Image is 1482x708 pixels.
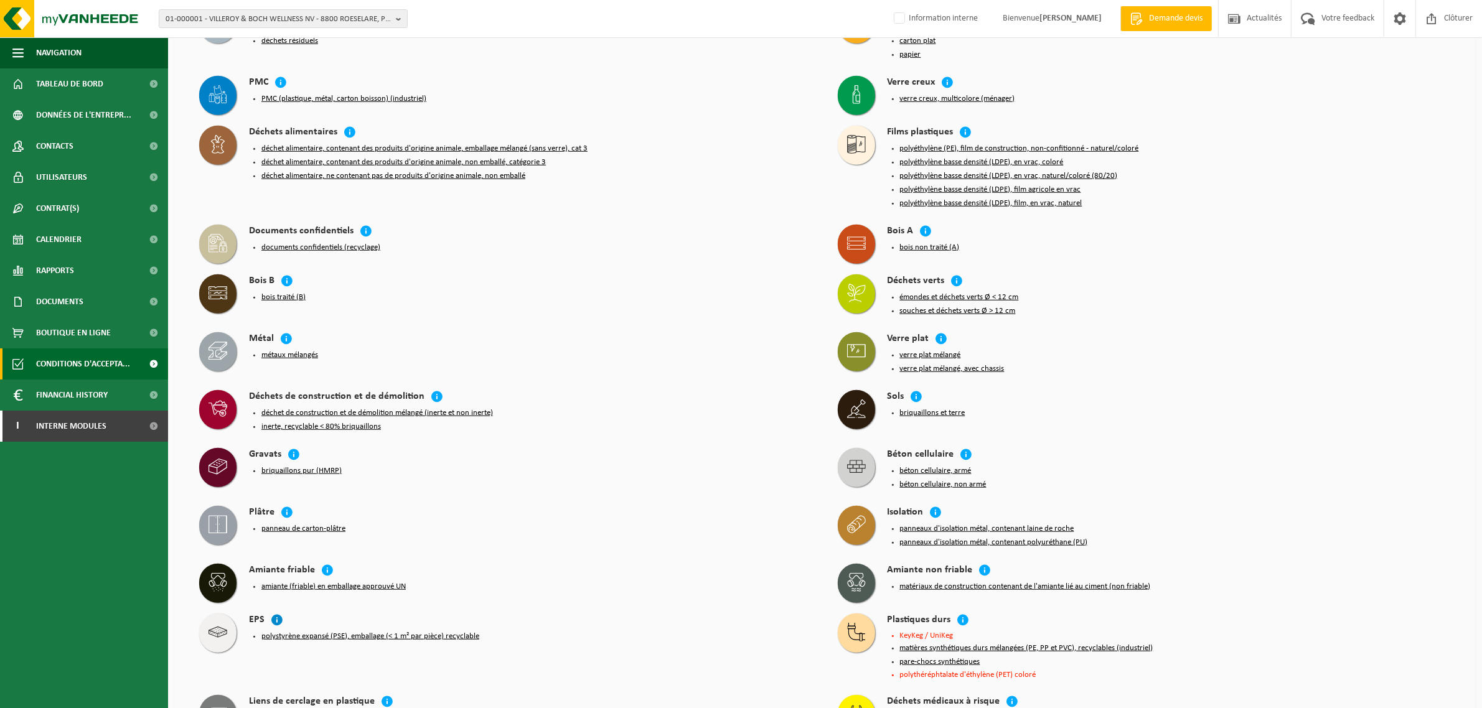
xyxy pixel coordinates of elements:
[261,582,406,592] button: amiante (friable) en emballage approuvé UN
[36,255,74,286] span: Rapports
[900,657,980,667] button: pare-chocs synthétiques
[900,631,1452,640] li: KeyKeg / UniKeg
[900,364,1005,374] button: verre plat mélangé, avec chassis
[888,332,929,347] h4: Verre plat
[36,411,106,442] span: Interne modules
[261,422,381,432] button: inerte, recyclable < 80% briquaillons
[900,157,1064,167] button: polyéthylène basse densité (LDPE), en vrac, coloré
[891,9,978,28] label: Information interne
[900,538,1088,547] button: panneaux d'isolation métal, contenant polyuréthane (PU)
[249,448,281,462] h4: Gravats
[900,50,921,60] button: papier
[36,37,82,68] span: Navigation
[900,350,961,360] button: verre plat mélangé
[900,408,965,418] button: briquaillons et terre
[1120,6,1212,31] a: Demande devis
[888,564,973,578] h4: Amiante non friable
[888,225,914,239] h4: Bois A
[249,506,274,520] h4: Plâtre
[261,157,546,167] button: déchet alimentaire, contenant des produits d'origine animale, non emballé, catégorie 3
[261,243,380,253] button: documents confidentiels (recyclage)
[900,480,987,490] button: béton cellulaire, non armé
[900,466,972,476] button: béton cellulaire, armé
[249,76,268,90] h4: PMC
[900,185,1081,195] button: polyéthylène basse densité (LDPE), film agricole en vrac
[249,390,424,404] h4: Déchets de construction et de démolition
[36,380,108,411] span: Financial History
[249,564,315,578] h4: Amiante friable
[261,466,342,476] button: briquaillons pur (HMRP)
[36,348,130,380] span: Conditions d'accepta...
[900,524,1074,534] button: panneaux d'isolation métal, contenant laine de roche
[261,631,479,641] button: polystyrène expansé (PSE), emballage (< 1 m² par pièce) recyclable
[888,448,954,462] h4: Béton cellulaire
[261,408,493,418] button: déchet de construction et de démolition mélangé (inerte et non inerte)
[900,292,1019,302] button: émondes et déchets verts Ø < 12 cm
[166,10,391,29] span: 01-000001 - VILLEROY & BOCH WELLNESS NV - 8800 ROESELARE, POPULIERSTRAAT 1
[249,225,354,239] h4: Documents confidentiels
[261,94,426,104] button: PMC (plastique, métal, carton boisson) (industriel)
[900,643,1153,653] button: matières synthétiques durs mélangées (PE, PP et PVC), recyclables (industriel)
[36,224,82,255] span: Calendrier
[888,390,904,404] h4: Sols
[36,162,87,193] span: Utilisateurs
[888,506,924,520] h4: Isolation
[261,171,525,181] button: déchet alimentaire, ne contenant pas de produits d'origine animale, non emballé
[900,144,1139,154] button: polyéthylène (PE), film de construction, non-confitionné - naturel/coloré
[1146,12,1206,25] span: Demande devis
[888,274,945,289] h4: Déchets verts
[36,317,111,348] span: Boutique en ligne
[249,332,274,347] h4: Métal
[888,613,951,628] h4: Plastiques durs
[12,411,24,442] span: I
[900,36,936,46] button: carton plat
[900,243,960,253] button: bois non traité (A)
[36,193,79,224] span: Contrat(s)
[1039,14,1102,23] strong: [PERSON_NAME]
[900,171,1118,181] button: polyéthylène basse densité (LDPE), en vrac, naturel/coloré (80/20)
[900,94,1015,104] button: verre creux, multicolore (ménager)
[36,68,103,100] span: Tableau de bord
[36,131,73,162] span: Contacts
[900,582,1151,592] button: matériaux de construction contenant de l'amiante lié au ciment (non friable)
[261,36,318,46] button: déchets résiduels
[36,100,131,131] span: Données de l'entrepr...
[249,126,337,140] h4: Déchets alimentaires
[159,9,408,28] button: 01-000001 - VILLEROY & BOCH WELLNESS NV - 8800 ROESELARE, POPULIERSTRAAT 1
[249,613,265,628] h4: EPS
[900,198,1082,208] button: polyéthylène basse densité (LDPE), film, en vrac, naturel
[261,350,318,360] button: métaux mélangés
[900,306,1016,316] button: souches et déchets verts Ø > 12 cm
[249,274,274,289] h4: Bois B
[888,126,954,140] h4: Films plastiques
[36,286,83,317] span: Documents
[261,144,588,154] button: déchet alimentaire, contenant des produits d'origine animale, emballage mélangé (sans verre), cat 3
[261,292,306,302] button: bois traité (B)
[900,671,1452,679] li: polythéréphtalate d'éthylène (PET) coloré
[261,524,345,534] button: panneau de carton-plâtre
[888,76,936,90] h4: Verre creux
